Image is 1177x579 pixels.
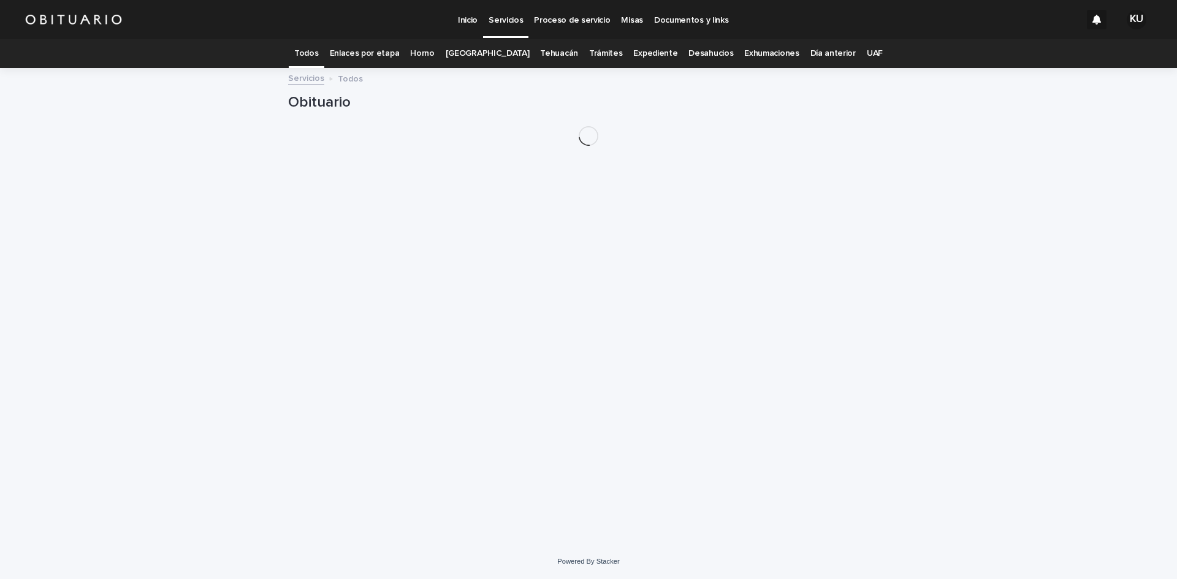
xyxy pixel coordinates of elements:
img: HUM7g2VNRLqGMmR9WVqf [25,7,123,32]
a: Expediente [633,39,677,68]
a: Exhumaciones [744,39,799,68]
a: UAF [867,39,883,68]
a: Tehuacán [540,39,578,68]
a: Horno [410,39,434,68]
a: Día anterior [810,39,856,68]
a: Todos [294,39,318,68]
a: Servicios [288,70,324,85]
p: Todos [338,71,363,85]
div: KU [1127,10,1146,29]
a: [GEOGRAPHIC_DATA] [446,39,530,68]
a: Trámites [589,39,623,68]
a: Enlaces por etapa [330,39,400,68]
a: Desahucios [688,39,733,68]
h1: Obituario [288,94,889,112]
a: Powered By Stacker [557,558,619,565]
